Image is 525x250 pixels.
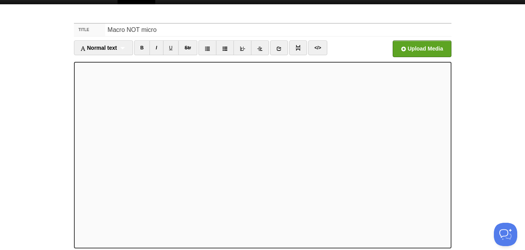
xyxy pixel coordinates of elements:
img: pagebreak-icon.png [295,45,301,51]
a: </> [308,40,327,55]
a: I [149,40,163,55]
label: Title [74,24,105,36]
a: Str [178,40,197,55]
iframe: Help Scout Beacon - Open [494,223,517,246]
a: U [163,40,179,55]
a: B [134,40,150,55]
span: Normal text [80,45,117,51]
del: Str [184,45,191,51]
